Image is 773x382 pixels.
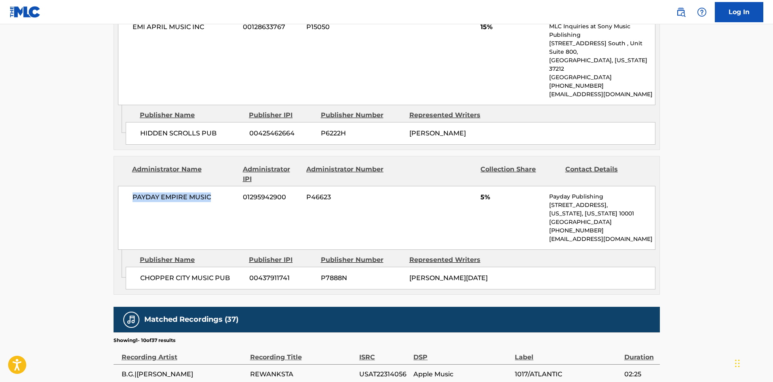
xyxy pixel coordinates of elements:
[676,7,686,17] img: search
[409,110,492,120] div: Represented Writers
[140,273,243,283] span: CHOPPER CITY MUSIC PUB
[122,369,246,379] span: B.G.|[PERSON_NAME]
[133,22,237,32] span: EMI APRIL MUSIC INC
[249,110,315,120] div: Publisher IPI
[306,192,385,202] span: P46623
[480,22,543,32] span: 15%
[549,192,655,201] p: Payday Publishing
[549,209,655,218] p: [US_STATE], [US_STATE] 10001
[549,235,655,243] p: [EMAIL_ADDRESS][DOMAIN_NAME]
[697,7,707,17] img: help
[549,73,655,82] p: [GEOGRAPHIC_DATA]
[321,129,403,138] span: P6222H
[243,192,300,202] span: 01295942900
[673,4,689,20] a: Public Search
[243,165,300,184] div: Administrator IPI
[515,344,620,362] div: Label
[114,337,175,344] p: Showing 1 - 10 of 37 results
[250,344,355,362] div: Recording Title
[140,110,243,120] div: Publisher Name
[549,22,655,39] p: MLC Inquiries at Sony Music Publishing
[132,165,237,184] div: Administrator Name
[249,129,315,138] span: 00425462664
[565,165,644,184] div: Contact Details
[140,255,243,265] div: Publisher Name
[413,344,511,362] div: DSP
[321,273,403,283] span: P7888N
[409,274,488,282] span: [PERSON_NAME][DATE]
[321,255,403,265] div: Publisher Number
[735,351,740,376] div: Drag
[549,82,655,90] p: [PHONE_NUMBER]
[549,218,655,226] p: [GEOGRAPHIC_DATA]
[733,343,773,382] iframe: Chat Widget
[249,255,315,265] div: Publisher IPI
[624,369,656,379] span: 02:25
[549,226,655,235] p: [PHONE_NUMBER]
[409,129,466,137] span: [PERSON_NAME]
[515,369,620,379] span: 1017/ATLANTIC
[359,344,409,362] div: ISRC
[243,22,300,32] span: 00128633767
[549,39,655,56] p: [STREET_ADDRESS] South , Unit Suite 800,
[306,22,385,32] span: P15050
[549,90,655,99] p: [EMAIL_ADDRESS][DOMAIN_NAME]
[413,369,511,379] span: Apple Music
[10,6,41,18] img: MLC Logo
[549,56,655,73] p: [GEOGRAPHIC_DATA], [US_STATE] 37212
[140,129,243,138] span: HIDDEN SCROLLS PUB
[133,192,237,202] span: PAYDAY EMPIRE MUSIC
[480,165,559,184] div: Collection Share
[250,369,355,379] span: REWANKSTA
[624,344,656,362] div: Duration
[144,315,238,324] h5: Matched Recordings (37)
[321,110,403,120] div: Publisher Number
[122,344,246,362] div: Recording Artist
[359,369,409,379] span: USAT22314056
[126,315,136,325] img: Matched Recordings
[306,165,385,184] div: Administrator Number
[409,255,492,265] div: Represented Writers
[249,273,315,283] span: 00437911741
[715,2,763,22] a: Log In
[694,4,710,20] div: Help
[480,192,543,202] span: 5%
[549,201,655,209] p: [STREET_ADDRESS],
